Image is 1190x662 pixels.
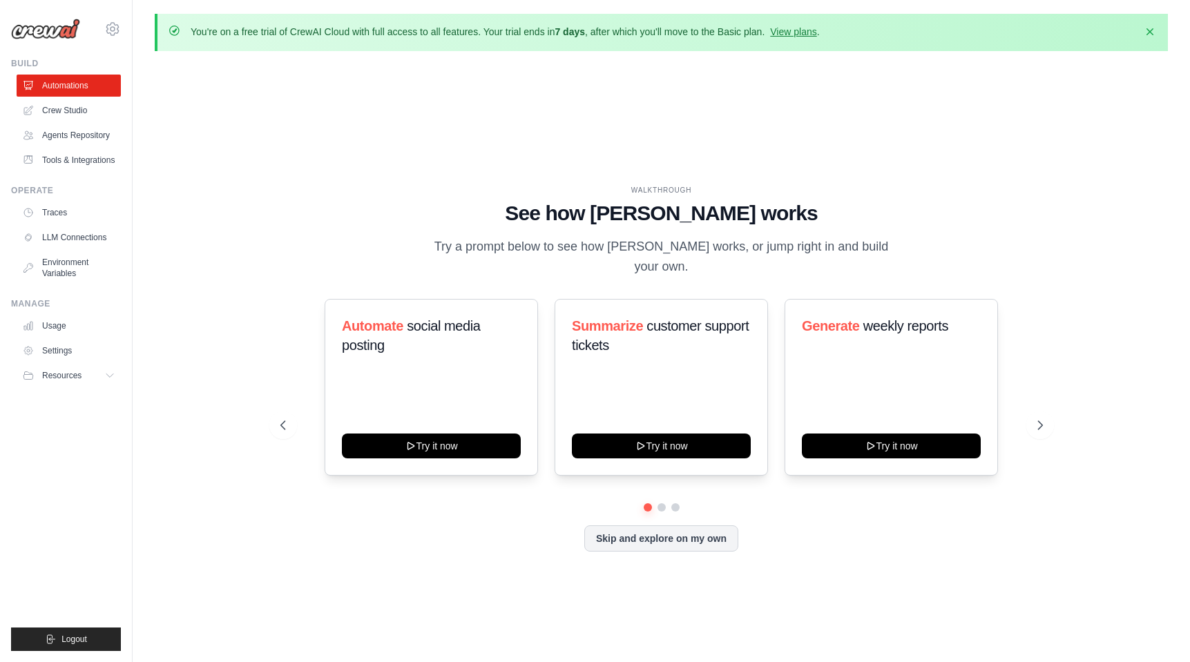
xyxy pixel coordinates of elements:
[17,124,121,146] a: Agents Repository
[342,318,481,353] span: social media posting
[572,434,751,458] button: Try it now
[11,185,121,196] div: Operate
[17,202,121,224] a: Traces
[280,185,1043,195] div: WALKTHROUGH
[280,201,1043,226] h1: See how [PERSON_NAME] works
[17,364,121,387] button: Resources
[17,315,121,337] a: Usage
[61,634,87,645] span: Logout
[584,525,738,552] button: Skip and explore on my own
[11,58,121,69] div: Build
[17,75,121,97] a: Automations
[342,434,521,458] button: Try it now
[770,26,816,37] a: View plans
[11,627,121,651] button: Logout
[11,298,121,309] div: Manage
[863,318,948,333] span: weekly reports
[555,26,585,37] strong: 7 days
[802,434,981,458] button: Try it now
[11,19,80,39] img: Logo
[802,318,860,333] span: Generate
[17,340,121,362] a: Settings
[430,237,894,278] p: Try a prompt below to see how [PERSON_NAME] works, or jump right in and build your own.
[342,318,403,333] span: Automate
[572,318,749,353] span: customer support tickets
[42,370,81,381] span: Resources
[17,226,121,249] a: LLM Connections
[572,318,643,333] span: Summarize
[17,99,121,121] a: Crew Studio
[17,251,121,284] a: Environment Variables
[191,25,820,39] p: You're on a free trial of CrewAI Cloud with full access to all features. Your trial ends in , aft...
[17,149,121,171] a: Tools & Integrations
